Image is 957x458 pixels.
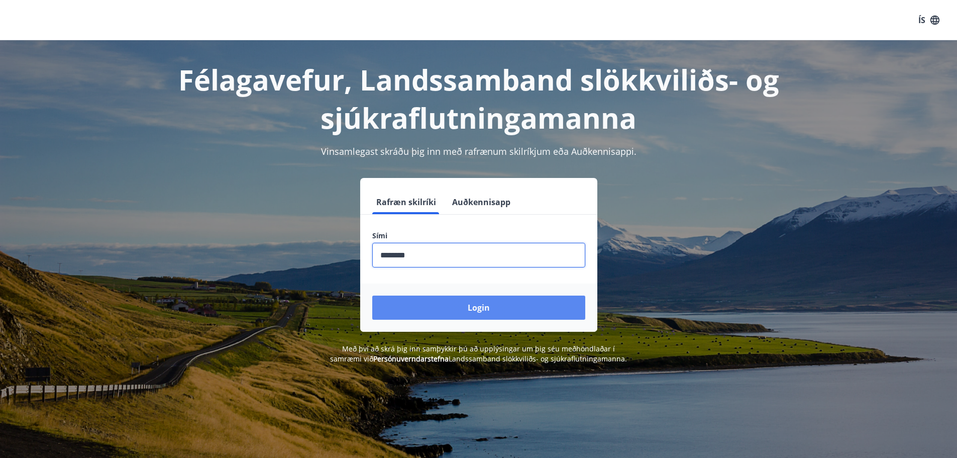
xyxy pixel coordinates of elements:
label: Sími [372,231,585,241]
button: ÍS [913,11,945,29]
span: Með því að skrá þig inn samþykkir þú að upplýsingar um þig séu meðhöndlaðar í samræmi við Landssa... [330,344,627,363]
button: Rafræn skilríki [372,190,440,214]
button: Auðkennisapp [448,190,514,214]
button: Login [372,296,585,320]
a: Persónuverndarstefna [373,354,449,363]
span: Vinsamlegast skráðu þig inn með rafrænum skilríkjum eða Auðkennisappi. [321,145,636,157]
h1: Félagavefur, Landssamband slökkviliðs- og sjúkraflutningamanna [129,60,828,137]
